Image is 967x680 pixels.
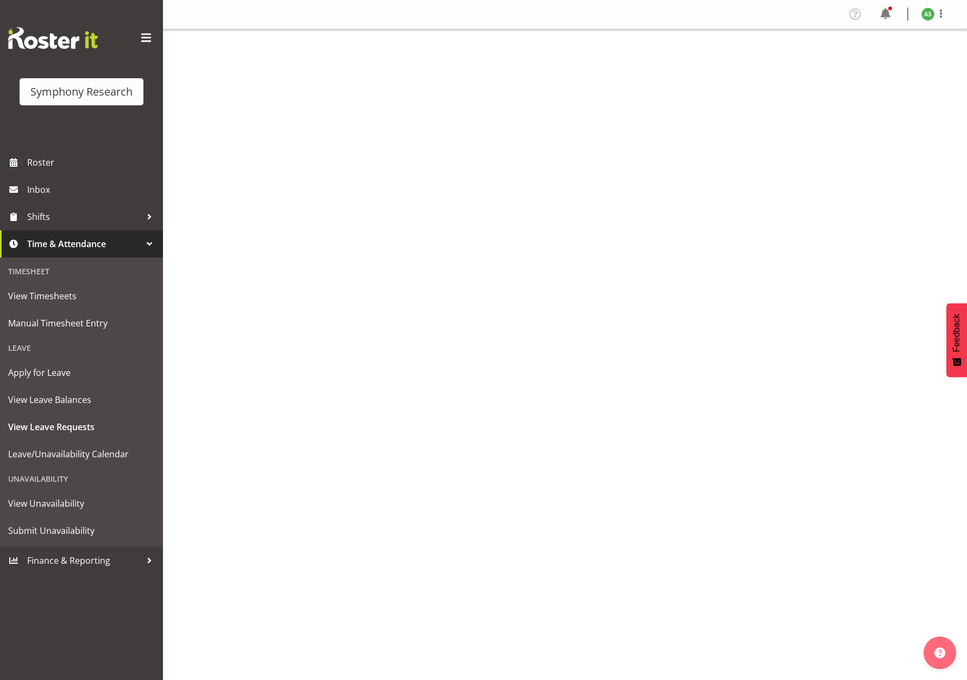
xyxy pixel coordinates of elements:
[3,260,160,282] div: Timesheet
[27,181,158,198] span: Inbox
[27,552,141,569] span: Finance & Reporting
[8,364,155,381] span: Apply for Leave
[8,446,155,462] span: Leave/Unavailability Calendar
[3,337,160,359] div: Leave
[8,288,155,304] span: View Timesheets
[30,84,133,100] div: Symphony Research
[3,468,160,490] div: Unavailability
[3,310,160,337] a: Manual Timesheet Entry
[27,236,141,252] span: Time & Attendance
[3,440,160,468] a: Leave/Unavailability Calendar
[3,282,160,310] a: View Timesheets
[8,315,155,331] span: Manual Timesheet Entry
[3,517,160,544] a: Submit Unavailability
[8,392,155,408] span: View Leave Balances
[8,419,155,435] span: View Leave Requests
[921,8,934,21] img: ange-steiger11422.jpg
[8,27,98,49] img: Rosterit website logo
[3,386,160,413] a: View Leave Balances
[8,522,155,539] span: Submit Unavailability
[3,413,160,440] a: View Leave Requests
[8,495,155,512] span: View Unavailability
[3,490,160,517] a: View Unavailability
[27,154,158,171] span: Roster
[946,303,967,377] button: Feedback - Show survey
[952,314,962,352] span: Feedback
[27,209,141,225] span: Shifts
[3,359,160,386] a: Apply for Leave
[934,647,945,658] img: help-xxl-2.png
